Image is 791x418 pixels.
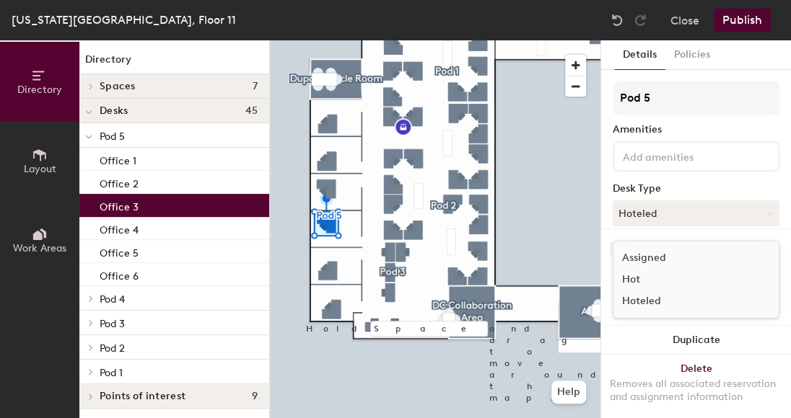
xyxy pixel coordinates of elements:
[613,290,758,312] div: Hoteled
[100,243,139,259] p: Office 5
[670,9,699,32] button: Close
[601,355,791,418] button: DeleteRemoves all associated reservation and assignment information
[100,174,139,190] p: Office 2
[12,11,236,29] div: [US_STATE][GEOGRAPHIC_DATA], Floor 11
[253,81,258,92] span: 7
[100,105,128,117] span: Desks
[100,318,125,330] span: Pod 3
[100,81,136,92] span: Spaces
[614,40,665,70] button: Details
[100,293,125,306] span: Pod 4
[665,40,719,70] button: Policies
[100,342,125,355] span: Pod 2
[633,13,647,27] img: Redo
[613,124,779,135] div: Amenities
[613,183,779,195] div: Desk Type
[13,242,66,254] span: Work Areas
[601,326,791,355] button: Duplicate
[100,367,123,379] span: Pod 1
[245,105,258,117] span: 45
[100,266,139,283] p: Office 6
[714,9,771,32] button: Publish
[613,269,758,290] div: Hot
[613,247,758,269] div: Assigned
[100,220,139,236] p: Office 4
[610,13,624,27] img: Undo
[100,130,125,143] span: Pod 5
[17,84,62,96] span: Directory
[100,197,139,213] p: Office 3
[100,391,185,402] span: Points of interest
[252,391,258,402] span: 9
[613,200,779,226] button: Hoteled
[100,151,136,167] p: Office 1
[610,378,782,404] div: Removes all associated reservation and assignment information
[620,147,750,164] input: Add amenities
[24,163,56,175] span: Layout
[79,52,269,74] h1: Directory
[551,381,586,404] button: Help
